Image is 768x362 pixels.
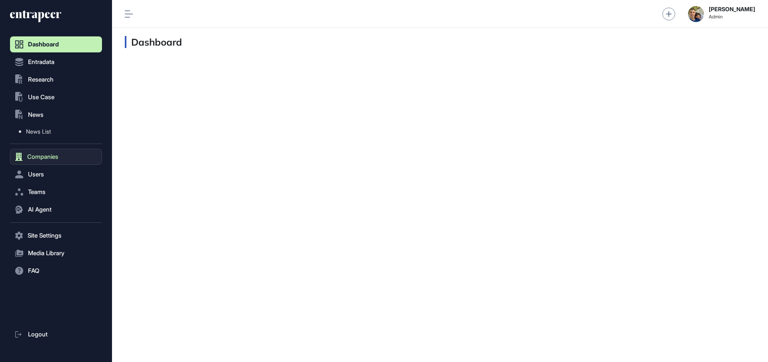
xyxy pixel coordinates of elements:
span: News List [26,128,51,135]
button: Entradata [10,54,102,70]
strong: [PERSON_NAME] [709,6,755,12]
button: FAQ [10,263,102,279]
button: Users [10,166,102,182]
h3: Dashboard [125,36,182,48]
span: AI Agent [28,206,52,213]
button: Research [10,72,102,88]
button: Site Settings [10,228,102,244]
span: Admin [709,14,755,20]
span: Research [28,76,54,83]
span: Logout [28,331,48,338]
a: Logout [10,326,102,342]
button: AI Agent [10,202,102,218]
img: admin-avatar [688,6,704,22]
span: Entradata [28,59,54,65]
span: Teams [28,189,46,195]
span: Site Settings [28,232,62,239]
button: Teams [10,184,102,200]
span: Dashboard [28,41,59,48]
span: News [28,112,44,118]
span: Use Case [28,94,54,100]
span: FAQ [28,268,39,274]
span: Media Library [28,250,64,256]
button: News [10,107,102,123]
span: Companies [27,154,58,160]
button: Companies [10,149,102,165]
button: Use Case [10,89,102,105]
a: News List [14,124,102,139]
span: Users [28,171,44,178]
button: Media Library [10,245,102,261]
a: Dashboard [10,36,102,52]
